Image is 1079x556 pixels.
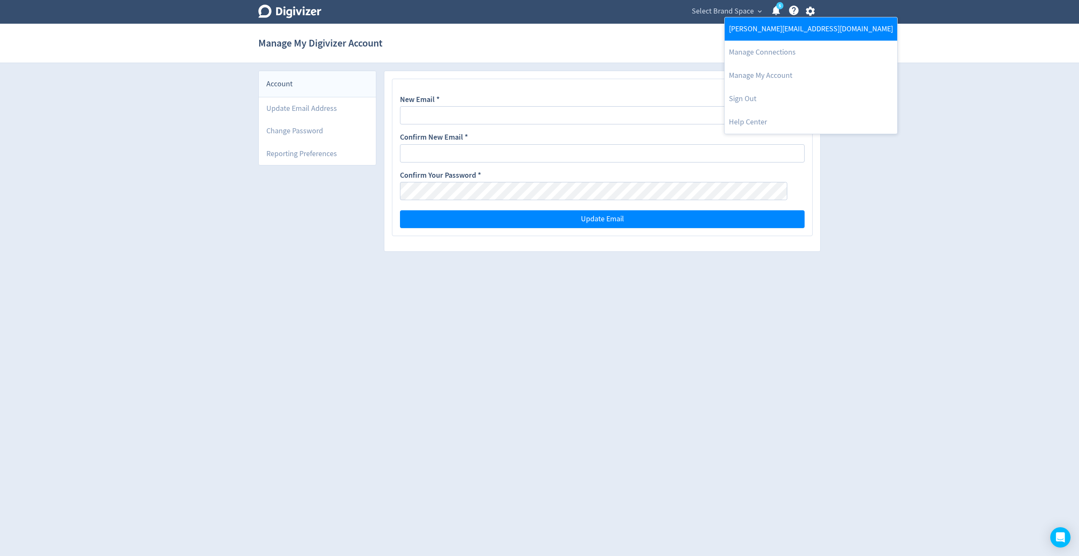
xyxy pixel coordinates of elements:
a: Log out [725,87,897,110]
a: Help Center [725,110,897,134]
a: [PERSON_NAME][EMAIL_ADDRESS][DOMAIN_NAME] [725,17,897,41]
div: Open Intercom Messenger [1050,527,1071,548]
a: Manage My Account [725,64,897,87]
a: Manage Connections [725,41,897,64]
